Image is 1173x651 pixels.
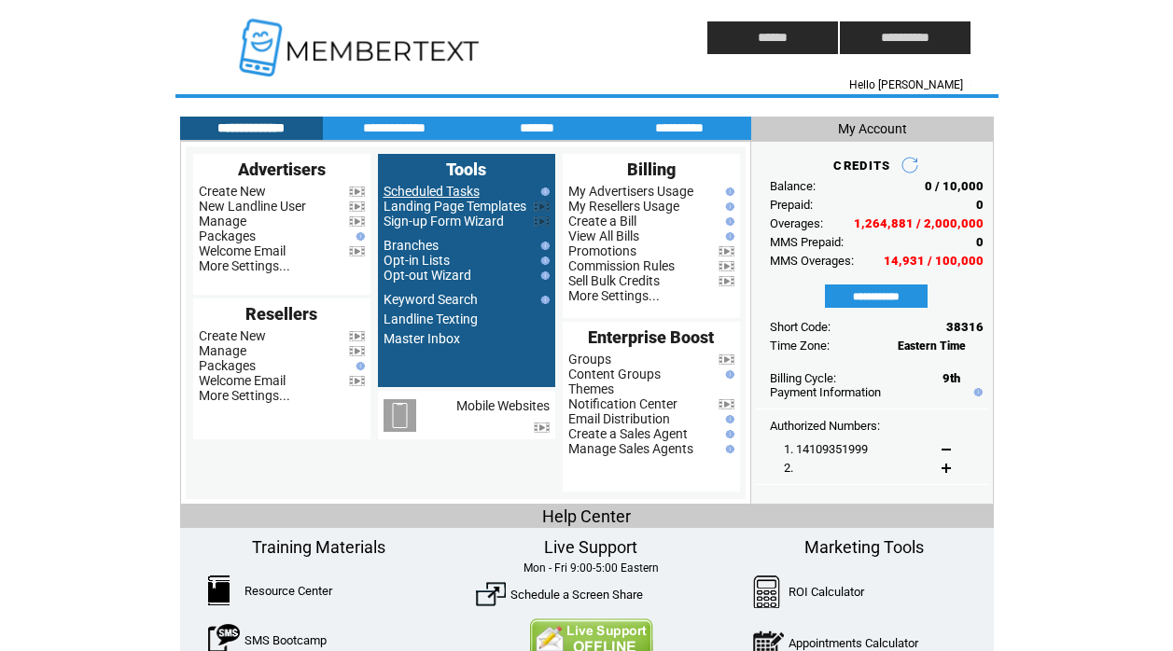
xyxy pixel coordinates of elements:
[238,159,326,179] span: Advertisers
[925,179,984,193] span: 0 / 10,000
[627,159,676,179] span: Billing
[352,362,365,370] img: help.gif
[349,246,365,256] img: video.png
[568,184,693,199] a: My Advertisers Usage
[719,276,734,286] img: video.png
[770,385,881,399] a: Payment Information
[537,256,550,265] img: help.gif
[770,419,880,433] span: Authorized Numbers:
[770,254,854,268] span: MMS Overages:
[854,216,984,230] span: 1,264,881 / 2,000,000
[199,243,286,258] a: Welcome Email
[770,235,844,249] span: MMS Prepaid:
[568,411,670,426] a: Email Distribution
[349,187,365,197] img: video.png
[244,633,327,647] a: SMS Bootcamp
[770,371,836,385] span: Billing Cycle:
[568,258,675,273] a: Commission Rules
[770,179,816,193] span: Balance:
[199,184,266,199] a: Create New
[568,441,693,456] a: Manage Sales Agents
[898,339,966,353] span: Eastern Time
[721,187,734,196] img: help.gif
[252,537,385,557] span: Training Materials
[789,585,864,599] a: ROI Calculator
[349,216,365,227] img: video.png
[199,388,290,403] a: More Settings...
[833,159,890,173] span: CREDITS
[568,381,614,396] a: Themes
[770,320,831,334] span: Short Code:
[537,187,550,196] img: help.gif
[199,328,266,343] a: Create New
[384,268,471,283] a: Opt-out Wizard
[976,198,984,212] span: 0
[384,331,460,346] a: Master Inbox
[199,229,256,243] a: Packages
[784,461,793,475] span: 2.
[568,288,660,303] a: More Settings...
[384,253,450,268] a: Opt-in Lists
[199,199,306,214] a: New Landline User
[537,271,550,280] img: help.gif
[770,339,830,353] span: Time Zone:
[542,506,631,526] span: Help Center
[970,388,983,396] img: help.gif
[384,312,478,326] a: Landline Texting
[838,121,907,136] span: My Account
[208,575,230,605] img: ResourceCenter.png
[568,273,660,288] a: Sell Bulk Credits
[476,579,506,609] img: ScreenShare.png
[568,214,636,229] a: Create a Bill
[719,246,734,256] img: video.png
[446,159,486,179] span: Tools
[199,258,290,273] a: More Settings...
[568,229,639,243] a: View All Bills
[721,370,734,379] img: help.gif
[537,242,550,250] img: help.gif
[721,217,734,226] img: help.gif
[588,327,714,347] span: Enterprise Boost
[719,354,734,365] img: video.png
[721,430,734,438] img: help.gif
[384,199,526,214] a: Landing Page Templates
[721,415,734,423] img: help.gif
[384,399,416,432] img: mobile-websites.png
[568,396,677,411] a: Notification Center
[534,422,550,433] img: video.png
[568,352,611,367] a: Groups
[534,216,550,227] img: video.png
[384,238,439,253] a: Branches
[719,399,734,409] img: video.png
[943,371,960,385] span: 9th
[199,214,246,229] a: Manage
[349,346,365,356] img: video.png
[349,201,365,212] img: video.png
[719,261,734,271] img: video.png
[568,426,688,441] a: Create a Sales Agent
[770,216,823,230] span: Overages:
[884,254,984,268] span: 14,931 / 100,000
[721,202,734,211] img: help.gif
[721,445,734,453] img: help.gif
[804,537,924,557] span: Marketing Tools
[199,343,246,358] a: Manage
[510,588,643,602] a: Schedule a Screen Share
[544,537,637,557] span: Live Support
[384,184,480,199] a: Scheduled Tasks
[784,442,868,456] span: 1. 14109351999
[537,296,550,304] img: help.gif
[568,367,661,381] a: Content Groups
[721,232,734,241] img: help.gif
[352,232,365,241] img: help.gif
[349,376,365,386] img: video.png
[524,561,659,575] span: Mon - Fri 9:00-5:00 Eastern
[770,198,813,212] span: Prepaid:
[534,201,550,212] img: video.png
[199,373,286,388] a: Welcome Email
[976,235,984,249] span: 0
[384,292,478,307] a: Keyword Search
[946,320,984,334] span: 38316
[199,358,256,373] a: Packages
[789,636,918,650] a: Appointments Calculator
